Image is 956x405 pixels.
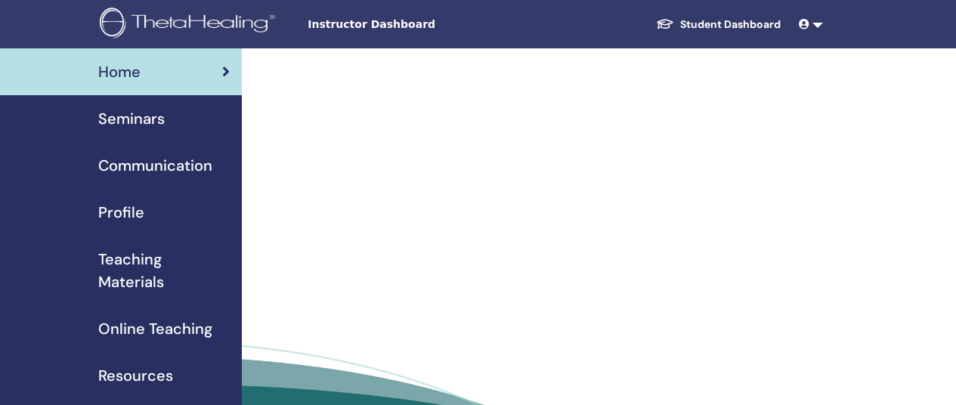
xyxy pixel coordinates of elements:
[98,107,165,130] span: Seminars
[98,317,212,340] span: Online Teaching
[98,154,212,177] span: Communication
[656,17,674,30] img: graduation-cap-white.svg
[644,11,793,39] a: Student Dashboard
[98,201,144,224] span: Profile
[308,17,534,32] span: Instructor Dashboard
[98,60,141,83] span: Home
[98,364,173,387] span: Resources
[100,8,280,42] img: logo.png
[98,248,230,293] span: Teaching Materials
